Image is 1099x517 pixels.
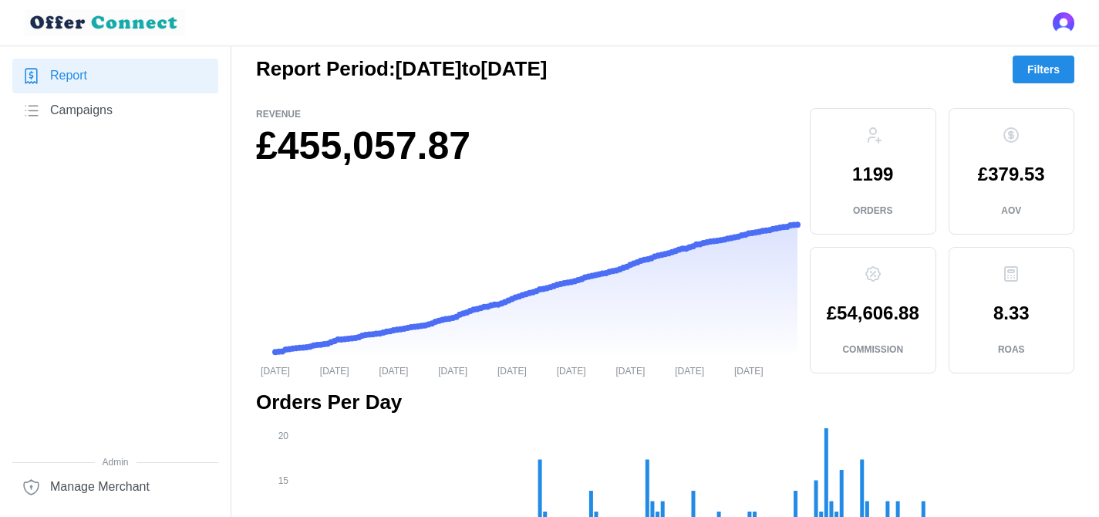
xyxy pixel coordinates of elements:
[1013,56,1074,83] button: Filters
[256,56,547,83] h2: Report Period: [DATE] to [DATE]
[256,121,797,171] h1: £455,057.87
[497,365,527,376] tspan: [DATE]
[50,66,87,86] span: Report
[853,204,892,218] p: Orders
[998,343,1025,356] p: ROAS
[12,59,218,93] a: Report
[852,165,893,184] p: 1199
[615,365,645,376] tspan: [DATE]
[25,9,185,36] img: loyalBe Logo
[827,304,919,323] p: £54,606.88
[261,365,290,376] tspan: [DATE]
[1027,56,1060,83] span: Filters
[993,304,1030,323] p: 8.33
[842,343,903,356] p: Commission
[379,365,409,376] tspan: [DATE]
[12,455,218,470] span: Admin
[734,365,764,376] tspan: [DATE]
[12,93,218,128] a: Campaigns
[256,108,797,121] p: Revenue
[1053,12,1074,34] img: 's logo
[320,365,349,376] tspan: [DATE]
[438,365,467,376] tspan: [DATE]
[557,365,586,376] tspan: [DATE]
[978,165,1045,184] p: £379.53
[256,389,1074,416] h2: Orders Per Day
[1001,204,1021,218] p: AOV
[1053,12,1074,34] button: Open user button
[50,101,113,120] span: Campaigns
[50,478,150,497] span: Manage Merchant
[278,430,289,441] tspan: 20
[675,365,704,376] tspan: [DATE]
[278,475,289,486] tspan: 15
[12,470,218,505] a: Manage Merchant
